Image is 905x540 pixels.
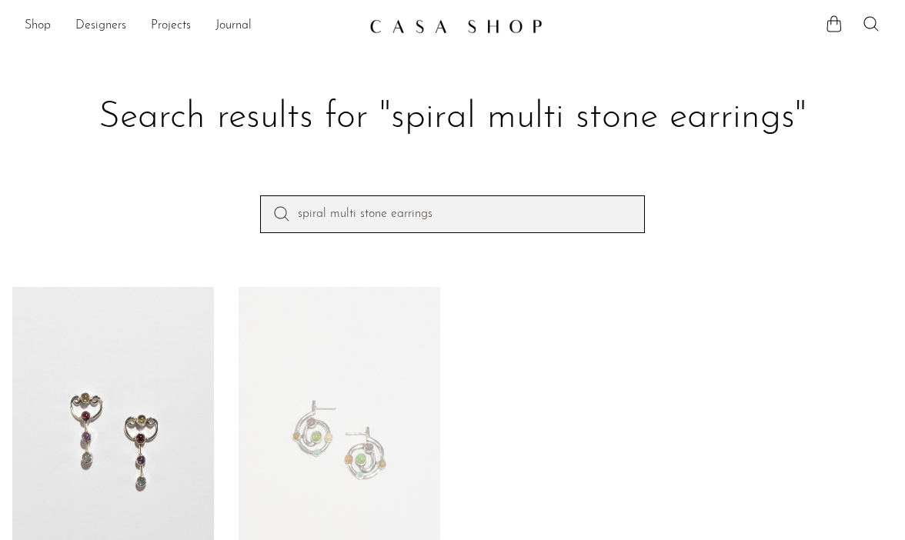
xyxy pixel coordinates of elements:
[260,195,645,232] input: Perform a search
[25,16,51,36] a: Shop
[215,16,252,36] a: Journal
[25,13,357,39] ul: NEW HEADER MENU
[75,16,126,36] a: Designers
[25,94,880,142] h1: Search results for "spiral multi stone earrings"
[25,13,357,39] nav: Desktop navigation
[151,16,191,36] a: Projects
